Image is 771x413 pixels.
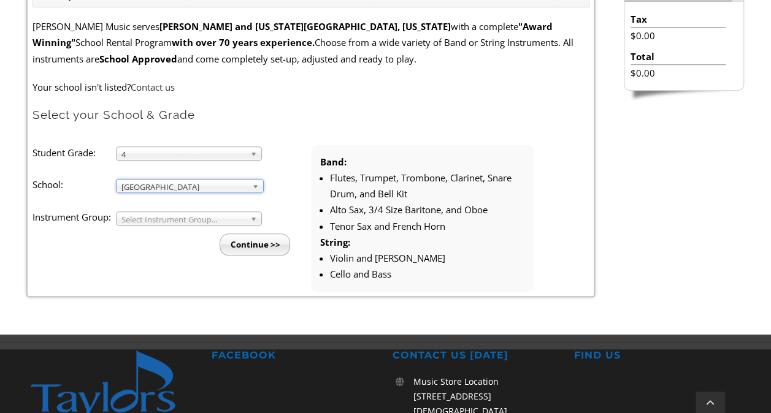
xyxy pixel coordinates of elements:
input: Continue >> [220,233,290,256]
strong: Band: [320,156,347,168]
li: Alto Sax, 3/4 Size Baritone, and Oboe [330,202,524,218]
li: Cello and Bass [330,266,524,282]
li: Violin and [PERSON_NAME] [330,250,524,266]
li: $0.00 [631,28,726,44]
label: School: [33,176,116,192]
p: Your school isn't listed? [33,79,589,95]
strong: [PERSON_NAME] and [US_STATE][GEOGRAPHIC_DATA], [US_STATE] [159,20,451,32]
h2: FACEBOOK [212,349,378,362]
strong: String: [320,236,350,248]
p: [PERSON_NAME] Music serves with a complete School Rental Program Choose from a wide variety of Ba... [33,18,589,67]
h2: CONTACT US [DATE] [393,349,559,362]
li: Tenor Sax and French Horn [330,218,524,234]
label: Student Grade: [33,145,116,161]
span: [GEOGRAPHIC_DATA] [121,180,247,194]
li: Total [631,48,726,65]
span: Select Instrument Group... [121,212,245,227]
a: Contact us [131,81,175,93]
label: Instrument Group: [33,209,116,225]
span: 4 [121,147,245,162]
img: sidebar-footer.png [624,91,744,102]
strong: School Approved [99,53,177,65]
h2: Select your School & Grade [33,107,589,123]
strong: with over 70 years experience. [172,36,315,48]
li: Flutes, Trumpet, Trombone, Clarinet, Snare Drum, and Bell Kit [330,170,524,202]
h2: FIND US [573,349,740,362]
li: $0.00 [631,65,726,81]
li: Tax [631,11,726,28]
